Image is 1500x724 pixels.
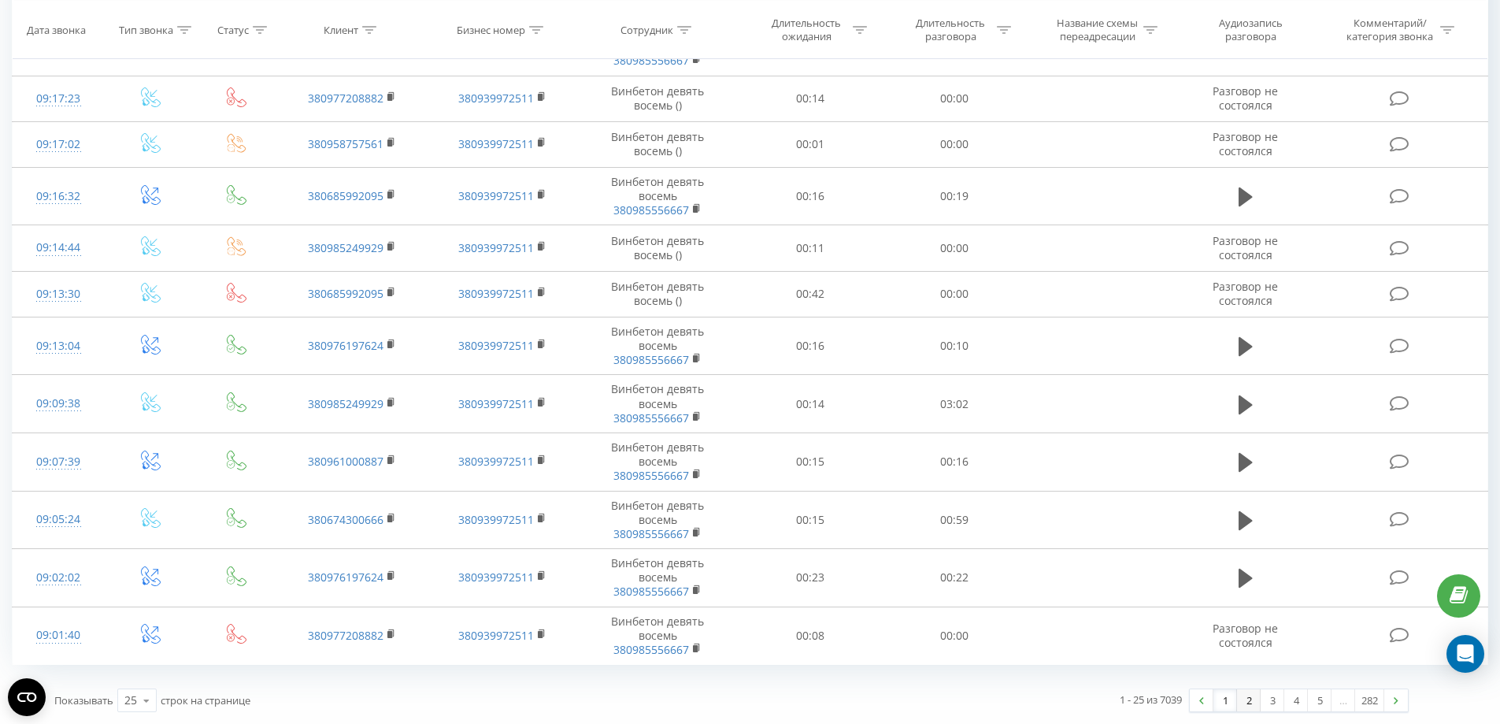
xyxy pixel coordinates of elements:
div: … [1331,689,1355,711]
td: 00:00 [883,271,1027,317]
div: 09:17:23 [28,84,89,114]
div: Бизнес номер [457,23,525,36]
div: Open Intercom Messenger [1446,635,1484,673]
a: 380939972511 [458,188,534,203]
td: 00:10 [883,317,1027,375]
div: 1 - 25 из 7039 [1120,692,1182,707]
td: 00:14 [739,375,883,433]
a: 380977208882 [308,91,383,106]
td: 00:16 [739,317,883,375]
td: Винбетон девять восемь [577,375,739,433]
a: 380976197624 [308,338,383,353]
td: 00:00 [883,121,1027,167]
a: 380939972511 [458,628,534,643]
a: 380939972511 [458,136,534,151]
td: Винбетон девять восемь [577,491,739,549]
span: Разговор не состоялся [1213,84,1278,113]
td: 00:15 [739,433,883,491]
a: 380985556667 [613,526,689,541]
a: 380939972511 [458,396,534,411]
td: 00:59 [883,491,1027,549]
a: 380939972511 [458,338,534,353]
td: Винбетон девять восемь [577,549,739,607]
td: 00:00 [883,76,1027,121]
div: 09:01:40 [28,620,89,651]
a: 380939972511 [458,454,534,469]
td: 00:08 [739,607,883,665]
td: 00:16 [883,433,1027,491]
div: 09:14:44 [28,232,89,263]
div: 09:07:39 [28,447,89,477]
a: 380985556667 [613,642,689,657]
td: 00:14 [739,76,883,121]
td: 00:16 [739,167,883,225]
a: 1 [1213,689,1237,711]
td: Винбетон девять восемь () [577,121,739,167]
a: 380985556667 [613,53,689,68]
td: Винбетон девять восемь () [577,225,739,271]
span: Разговор не состоялся [1213,129,1278,158]
a: 380939972511 [458,240,534,255]
div: 09:16:32 [28,181,89,212]
td: 00:19 [883,167,1027,225]
td: Винбетон девять восемь [577,167,739,225]
div: Длительность ожидания [765,17,849,43]
a: 282 [1355,689,1384,711]
div: 09:17:02 [28,129,89,160]
a: 380985556667 [613,202,689,217]
td: Винбетон девять восемь () [577,271,739,317]
div: Статус [217,23,249,36]
a: 380961000887 [308,454,383,469]
span: Разговор не состоялся [1213,621,1278,650]
div: Длительность разговора [909,17,993,43]
div: Клиент [324,23,358,36]
a: 380674300666 [308,512,383,527]
a: 380977208882 [308,628,383,643]
a: 380985249929 [308,396,383,411]
td: Винбетон девять восемь [577,433,739,491]
a: 380985556667 [613,352,689,367]
div: Комментарий/категория звонка [1344,17,1436,43]
div: 09:13:30 [28,279,89,310]
a: 380685992095 [308,188,383,203]
td: 00:01 [739,121,883,167]
a: 3 [1261,689,1284,711]
div: 09:05:24 [28,504,89,535]
td: 00:15 [739,491,883,549]
a: 4 [1284,689,1308,711]
div: Название схемы переадресации [1055,17,1139,43]
div: 09:13:04 [28,331,89,362]
a: 380985556667 [613,584,689,599]
a: 380985556667 [613,468,689,483]
td: Винбетон девять восемь [577,317,739,375]
span: Разговор не состоялся [1213,279,1278,308]
div: Аудиозапись разговора [1199,17,1302,43]
span: Показывать [54,693,113,707]
div: Дата звонка [27,23,86,36]
a: 5 [1308,689,1331,711]
td: 00:42 [739,271,883,317]
div: Сотрудник [620,23,673,36]
td: 00:00 [883,225,1027,271]
div: 25 [124,692,137,708]
td: Винбетон девять восемь [577,607,739,665]
a: 380939972511 [458,512,534,527]
a: 380685992095 [308,286,383,301]
a: 380976197624 [308,570,383,585]
a: 380939972511 [458,91,534,106]
a: 2 [1237,689,1261,711]
div: 09:02:02 [28,562,89,593]
td: 00:00 [883,607,1027,665]
td: 00:22 [883,549,1027,607]
button: Open CMP widget [8,678,46,716]
a: 380958757561 [308,136,383,151]
td: 00:11 [739,225,883,271]
td: 00:23 [739,549,883,607]
div: Тип звонка [119,23,173,36]
td: Винбетон девять восемь () [577,76,739,121]
span: Разговор не состоялся [1213,233,1278,262]
div: 09:09:38 [28,388,89,419]
span: строк на странице [161,693,250,707]
a: 380985249929 [308,240,383,255]
td: 03:02 [883,375,1027,433]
